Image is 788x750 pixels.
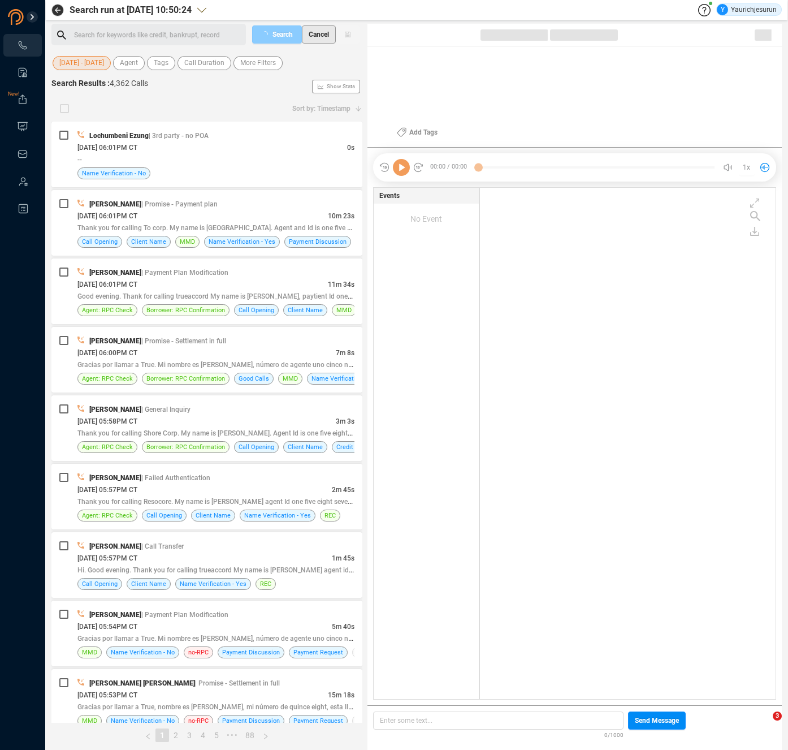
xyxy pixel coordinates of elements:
[59,56,104,70] span: [DATE] - [DATE]
[51,258,362,324] div: [PERSON_NAME]| Payment Plan Modification[DATE] 06:01PM CT11m 34sGood evening. Thank for calling t...
[336,349,354,357] span: 7m 8s
[773,712,782,721] span: 3
[120,56,138,70] span: Agent
[141,269,228,277] span: | Payment Plan Modification
[180,236,195,247] span: MMD
[131,579,166,589] span: Client Name
[89,269,141,277] span: [PERSON_NAME]
[3,115,42,138] li: Visuals
[82,442,133,452] span: Agent: RPC Check
[77,349,137,357] span: [DATE] 06:00PM CT
[8,9,70,25] img: prodigal-logo
[183,729,196,742] a: 3
[309,25,329,44] span: Cancel
[141,542,184,550] span: | Call Transfer
[51,190,362,256] div: [PERSON_NAME]| Promise - Payment plan[DATE] 06:01PM CT10m 23sThank you for calling To corp. My na...
[327,19,355,154] span: Show Stats
[196,510,231,521] span: Client Name
[141,729,155,742] button: left
[289,236,347,247] span: Payment Discussion
[89,611,141,619] span: [PERSON_NAME]
[184,56,224,70] span: Call Duration
[170,729,182,742] a: 2
[183,729,196,742] li: 3
[3,88,42,111] li: Exports
[332,554,354,562] span: 1m 45s
[352,715,384,727] span: +3 more
[285,100,362,118] button: Sort by: Timestamp
[604,730,624,739] span: 0/1000
[739,160,755,175] button: 1x
[146,373,225,384] span: Borrower: RPC Confirmation
[188,715,209,726] span: no-RPC
[347,144,354,152] span: 0s
[77,565,408,574] span: Hi. Good evening. Thank you for calling trueaccord My name is [PERSON_NAME] agent id one five six...
[154,56,168,70] span: Tags
[743,158,750,176] span: 1x
[77,156,82,163] span: --
[89,200,141,208] span: [PERSON_NAME]
[409,123,438,141] span: Add Tags
[82,510,133,521] span: Agent: RPC Check
[260,579,271,589] span: REC
[288,442,323,452] span: Client Name
[628,712,686,730] button: Send Message
[77,144,137,152] span: [DATE] 06:01PM CT
[77,633,424,643] span: Gracias por llamar a True. Mi nombre es [PERSON_NAME], número de agente uno cinco nueve cinco. Es...
[311,373,375,384] span: Name Verification - No
[332,486,354,494] span: 2m 45s
[141,337,226,345] span: | Promise - Settlement in full
[210,729,223,742] li: 5
[82,236,118,247] span: Call Opening
[82,168,146,179] span: Name Verification - No
[721,4,725,15] span: Y
[145,733,151,740] span: left
[51,327,362,393] div: [PERSON_NAME]| Promise - Settlement in full[DATE] 06:00PM CT7m 8sGracias por llamar a True. Mi no...
[51,122,362,187] div: Lochumbeni Ezung| 3rd party - no POA[DATE] 06:01PM CT0s--Name Verification - No
[169,729,183,742] li: 2
[77,428,407,437] span: Thank you for calling Shore Corp. My name is [PERSON_NAME]. Agent Id is one five eight two. This ...
[258,729,273,742] li: Next Page
[113,56,145,70] button: Agent
[288,305,323,316] span: Client Name
[240,56,276,70] span: More Filters
[486,191,776,699] div: grid
[222,715,280,726] span: Payment Discussion
[51,79,110,88] span: Search Results :
[302,25,336,44] button: Cancel
[188,647,209,658] span: no-RPC
[111,647,175,658] span: Name Verification - No
[77,623,137,631] span: [DATE] 05:54PM CT
[77,212,137,220] span: [DATE] 06:01PM CT
[262,733,269,740] span: right
[336,417,354,425] span: 3m 3s
[379,191,400,201] span: Events
[196,729,210,742] li: 4
[239,442,274,452] span: Call Opening
[82,373,133,384] span: Agent: RPC Check
[352,646,384,658] span: +3 more
[332,623,354,631] span: 5m 40s
[312,80,360,93] button: Show Stats
[239,373,269,384] span: Good Calls
[242,729,258,742] a: 88
[146,510,182,521] span: Call Opening
[3,143,42,165] li: Inbox
[293,647,343,658] span: Payment Request
[77,497,398,506] span: Thank you for calling Resocore. My name is [PERSON_NAME] agent Id one five eight seven. This call...
[131,236,166,247] span: Client Name
[141,729,155,742] li: Previous Page
[89,542,141,550] span: [PERSON_NAME]
[3,34,42,57] li: Interactions
[328,281,354,288] span: 11m 34s
[51,464,362,529] div: [PERSON_NAME]| Failed Authentication[DATE] 05:57PM CT2m 45sThank you for calling Resocore. My nam...
[146,305,225,316] span: Borrower: RPC Confirmation
[8,83,19,105] span: New!
[77,417,137,425] span: [DATE] 05:58PM CT
[51,669,362,735] div: [PERSON_NAME] [PERSON_NAME]| Promise - Settlement in full[DATE] 05:53PM CT15m 18sGracias por llam...
[424,159,478,176] span: 00:00 / 00:00
[77,691,137,699] span: [DATE] 05:53PM CT
[750,712,777,739] iframe: Intercom live chat
[77,281,137,288] span: [DATE] 06:01PM CT
[635,712,679,730] span: Send Message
